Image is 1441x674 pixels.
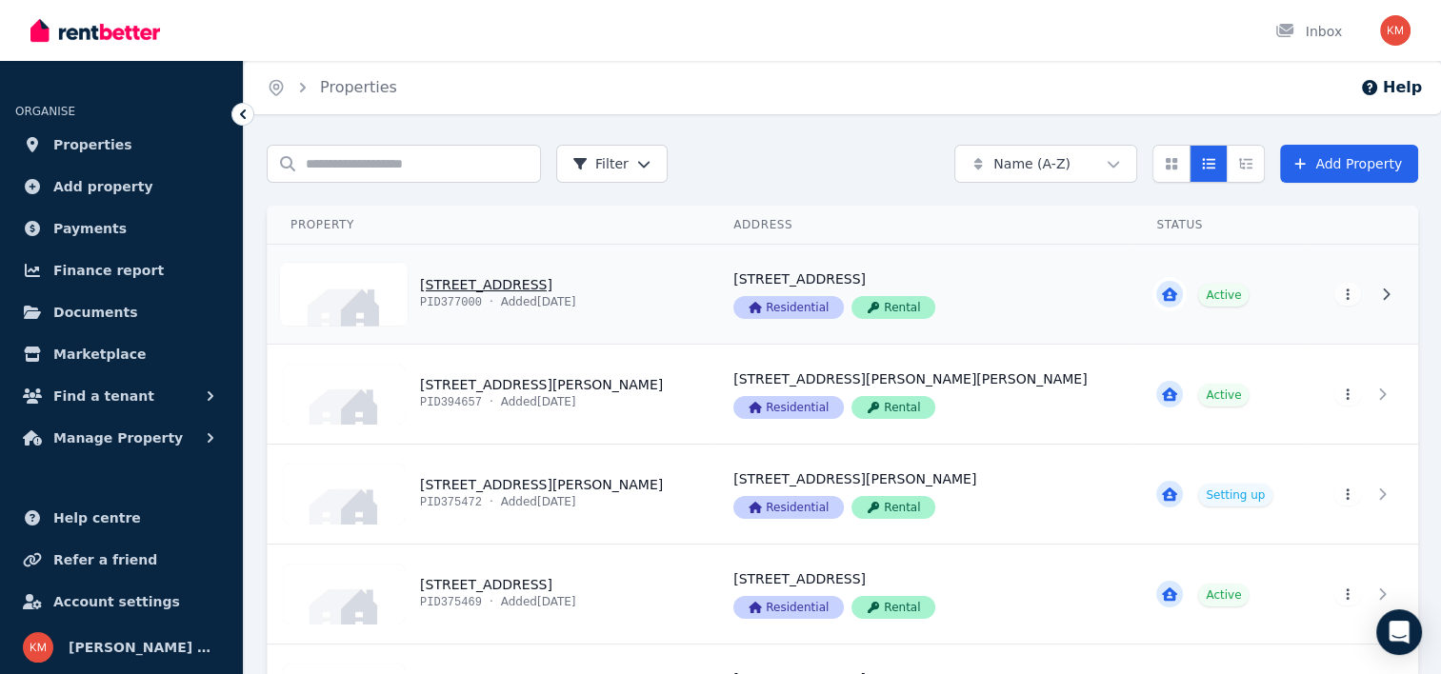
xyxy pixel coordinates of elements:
span: Marketplace [53,343,146,366]
button: Card view [1152,145,1191,183]
div: View options [1152,145,1265,183]
a: View details for 7/13 Albert St, Cranbrook [710,445,1133,544]
button: More options [1334,483,1361,506]
a: Account settings [15,583,228,621]
button: More options [1334,383,1361,406]
a: View details for 7/72 Wellington St, Mackay [1133,545,1305,644]
img: Karen & Michael Greenfield [23,632,53,663]
th: Property [268,206,711,245]
a: Properties [320,78,397,96]
a: View details for 1/29 Bunowen St, Ferny Grove [1305,245,1418,344]
a: View details for 7/13 Albert St, Cranbrook [268,445,710,544]
span: ORGANISE [15,105,75,118]
a: View details for 7/72 Wellington St, Mackay [710,545,1133,644]
img: Karen & Michael Greenfield [1380,15,1411,46]
a: Payments [15,209,228,248]
a: Properties [15,126,228,164]
a: View details for 1/29 Bunowen St, Ferny Grove [710,245,1133,344]
a: View details for 5 Phelps Cct, Kirkwood [1305,345,1418,444]
button: Expanded list view [1227,145,1265,183]
div: Open Intercom Messenger [1376,609,1422,655]
span: Manage Property [53,426,183,449]
span: Properties [53,133,132,156]
a: Finance report [15,251,228,289]
th: Status [1133,206,1305,245]
button: Compact list view [1190,145,1228,183]
a: View details for 7/13 Albert St, Cranbrook [1133,445,1305,544]
button: More options [1334,283,1361,306]
button: More options [1334,583,1361,605]
button: Name (A-Z) [954,145,1137,183]
a: View details for 5 Phelps Cct, Kirkwood [1133,345,1305,444]
a: View details for 7/13 Albert St, Cranbrook [1305,445,1418,544]
span: Filter [572,154,629,173]
button: Filter [556,145,668,183]
div: Inbox [1275,22,1342,41]
span: Find a tenant [53,385,154,407]
span: Documents [53,301,138,324]
span: Add property [53,175,153,198]
a: View details for 1/29 Bunowen St, Ferny Grove [1133,245,1305,344]
th: Address [710,206,1133,245]
img: RentBetter [30,16,160,45]
span: Account settings [53,590,180,613]
a: Add Property [1280,145,1418,183]
a: Help centre [15,499,228,537]
a: Refer a friend [15,541,228,579]
button: Manage Property [15,419,228,457]
button: Help [1360,76,1422,99]
a: Marketplace [15,335,228,373]
span: Name (A-Z) [993,154,1071,173]
a: View details for 5 Phelps Cct, Kirkwood [268,345,710,444]
span: Finance report [53,259,164,282]
a: View details for 5 Phelps Cct, Kirkwood [710,345,1133,444]
span: Refer a friend [53,548,157,571]
a: View details for 7/72 Wellington St, Mackay [268,545,710,644]
span: Payments [53,217,127,240]
button: Find a tenant [15,377,228,415]
a: Documents [15,293,228,331]
span: [PERSON_NAME] & [PERSON_NAME] [69,636,220,659]
span: Help centre [53,506,141,529]
a: View details for 1/29 Bunowen St, Ferny Grove [268,245,710,344]
nav: Breadcrumb [244,61,420,114]
a: View details for 7/72 Wellington St, Mackay [1305,545,1418,644]
a: Add property [15,168,228,206]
